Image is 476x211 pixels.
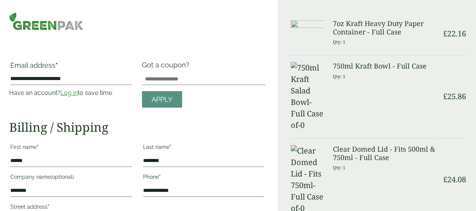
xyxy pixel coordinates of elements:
[142,91,182,108] a: Apply
[443,91,447,101] span: £
[291,62,324,131] img: 750ml Kraft Salad Bowl-Full Case of-0
[10,172,132,185] label: Company name
[443,91,466,101] bdi: 25.86
[143,142,264,155] label: Last name
[37,144,39,150] abbr: required
[152,95,173,104] span: Apply
[142,61,192,73] label: Got a coupon?
[333,74,346,79] small: Qty: 1
[170,144,171,150] abbr: required
[443,174,466,185] bdi: 24.08
[443,174,447,185] span: £
[333,39,346,45] small: Qty: 1
[333,165,346,170] small: Qty: 1
[443,28,466,39] bdi: 22.16
[333,62,437,70] h3: 750ml Kraft Bowl - Full Case
[55,61,58,69] abbr: required
[47,204,49,210] abbr: required
[51,174,74,180] span: (optional)
[9,120,266,134] h2: Billing / Shipping
[443,28,447,39] span: £
[60,89,78,97] a: Log in
[159,174,161,180] abbr: required
[10,62,132,73] label: Email address
[333,20,437,36] h3: 7oz Kraft Heavy Duty Paper Container - Full Case
[9,12,83,30] img: GreenPak Supplies
[143,172,264,185] label: Phone
[333,145,437,162] h3: Clear Domed Lid - Fits 500ml & 750ml - Full Case
[10,142,132,155] label: First name
[9,88,133,98] p: Have an account? to save time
